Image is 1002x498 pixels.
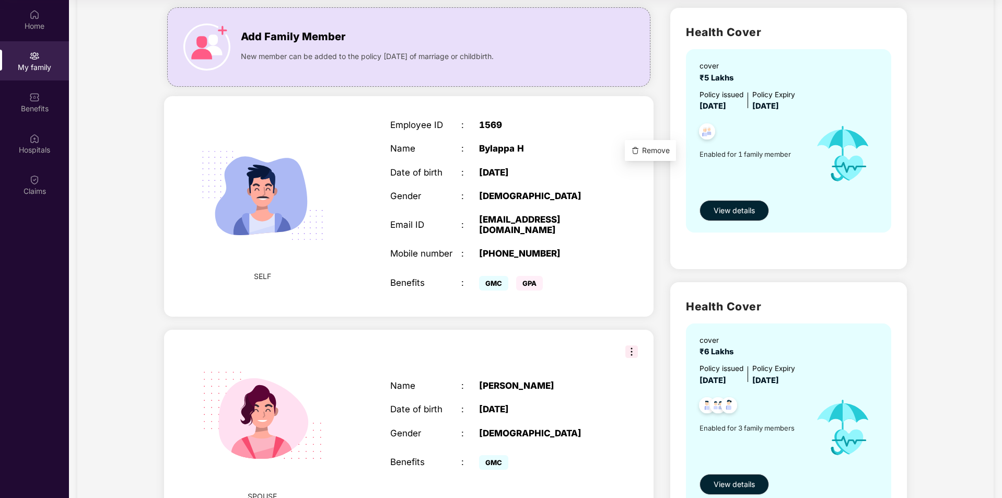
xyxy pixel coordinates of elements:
[479,167,603,178] div: [DATE]
[390,191,461,201] div: Gender
[390,143,461,154] div: Name
[390,380,461,391] div: Name
[390,277,461,288] div: Benefits
[461,380,479,391] div: :
[390,404,461,414] div: Date of birth
[241,29,345,45] span: Add Family Member
[700,347,738,356] span: ₹6 Lakhs
[694,394,720,420] img: svg+xml;base64,PHN2ZyB4bWxucz0iaHR0cDovL3d3dy53My5vcmcvMjAwMC9zdmciIHdpZHRoPSI0OC45NDMiIGhlaWdodD...
[390,428,461,438] div: Gender
[479,404,603,414] div: [DATE]
[390,219,461,230] div: Email ID
[479,120,603,130] div: 1569
[752,89,795,101] div: Policy Expiry
[479,143,603,154] div: Bylappa H
[700,149,805,159] span: Enabled for 1 family member
[254,271,271,282] span: SELF
[479,455,508,470] span: GMC
[187,340,337,491] img: svg+xml;base64,PHN2ZyB4bWxucz0iaHR0cDovL3d3dy53My5vcmcvMjAwMC9zdmciIHdpZHRoPSIyMjQiIGhlaWdodD0iMT...
[631,146,639,155] img: svg+xml;base64,PHN2ZyBpZD0iRGVsZXRlLTMyeDMyIiB4bWxucz0iaHR0cDovL3d3dy53My5vcmcvMjAwMC9zdmciIHdpZH...
[241,51,494,62] span: New member can be added to the policy [DATE] of marriage or childbirth.
[479,428,603,438] div: [DEMOGRAPHIC_DATA]
[461,428,479,438] div: :
[700,101,726,111] span: [DATE]
[461,191,479,201] div: :
[700,423,805,433] span: Enabled for 3 family members
[29,175,40,185] img: svg+xml;base64,PHN2ZyBpZD0iQ2xhaW0iIHhtbG5zPSJodHRwOi8vd3d3LnczLm9yZy8yMDAwL3N2ZyIgd2lkdGg9IjIwIi...
[461,248,479,259] div: :
[29,133,40,144] img: svg+xml;base64,PHN2ZyBpZD0iSG9zcGl0YWxzIiB4bWxucz0iaHR0cDovL3d3dy53My5vcmcvMjAwMC9zdmciIHdpZHRoPS...
[700,73,738,83] span: ₹5 Lakhs
[752,363,795,375] div: Policy Expiry
[461,404,479,414] div: :
[686,24,891,41] h2: Health Cover
[479,214,603,235] div: [EMAIL_ADDRESS][DOMAIN_NAME]
[479,248,603,259] div: [PHONE_NUMBER]
[752,376,779,385] span: [DATE]
[700,363,743,375] div: Policy issued
[700,335,738,346] div: cover
[686,298,891,315] h2: Health Cover
[390,457,461,467] div: Benefits
[187,120,337,271] img: svg+xml;base64,PHN2ZyB4bWxucz0iaHR0cDovL3d3dy53My5vcmcvMjAwMC9zdmciIHdpZHRoPSIyMjQiIGhlaWdodD0iMT...
[642,145,670,156] span: Remove
[700,200,769,221] button: View details
[183,24,230,71] img: icon
[805,387,881,469] img: icon
[479,191,603,201] div: [DEMOGRAPHIC_DATA]
[716,394,742,420] img: svg+xml;base64,PHN2ZyB4bWxucz0iaHR0cDovL3d3dy53My5vcmcvMjAwMC9zdmciIHdpZHRoPSI0OC45NDMiIGhlaWdodD...
[29,51,40,61] img: svg+xml;base64,PHN2ZyB3aWR0aD0iMjAiIGhlaWdodD0iMjAiIHZpZXdCb3g9IjAgMCAyMCAyMCIgZmlsbD0ibm9uZSIgeG...
[516,276,543,291] span: GPA
[461,457,479,467] div: :
[461,167,479,178] div: :
[29,92,40,102] img: svg+xml;base64,PHN2ZyBpZD0iQmVuZWZpdHMiIHhtbG5zPSJodHRwOi8vd3d3LnczLm9yZy8yMDAwL3N2ZyIgd2lkdGg9Ij...
[700,61,738,72] div: cover
[625,345,638,358] img: svg+xml;base64,PHN2ZyB3aWR0aD0iMzIiIGhlaWdodD0iMzIiIHZpZXdCb3g9IjAgMCAzMiAzMiIgZmlsbD0ibm9uZSIgeG...
[461,120,479,130] div: :
[479,276,508,291] span: GMC
[390,120,461,130] div: Employee ID
[390,167,461,178] div: Date of birth
[714,479,755,490] span: View details
[700,474,769,495] button: View details
[700,376,726,385] span: [DATE]
[700,89,743,101] div: Policy issued
[461,143,479,154] div: :
[694,120,720,146] img: svg+xml;base64,PHN2ZyB4bWxucz0iaHR0cDovL3d3dy53My5vcmcvMjAwMC9zdmciIHdpZHRoPSI0OC45NDMiIGhlaWdodD...
[705,394,731,420] img: svg+xml;base64,PHN2ZyB4bWxucz0iaHR0cDovL3d3dy53My5vcmcvMjAwMC9zdmciIHdpZHRoPSI0OC45MTUiIGhlaWdodD...
[805,113,881,195] img: icon
[461,219,479,230] div: :
[390,248,461,259] div: Mobile number
[714,205,755,216] span: View details
[752,101,779,111] span: [DATE]
[29,9,40,20] img: svg+xml;base64,PHN2ZyBpZD0iSG9tZSIgeG1sbnM9Imh0dHA6Ly93d3cudzMub3JnLzIwMDAvc3ZnIiB3aWR0aD0iMjAiIG...
[461,277,479,288] div: :
[479,380,603,391] div: [PERSON_NAME]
